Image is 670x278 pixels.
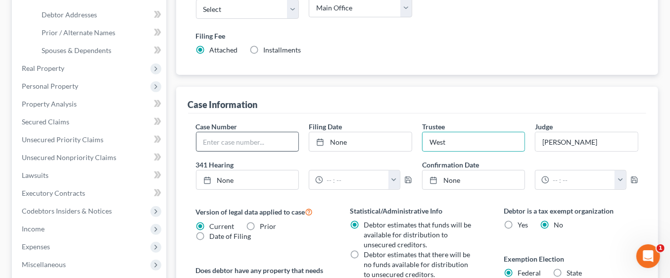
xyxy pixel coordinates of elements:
[518,221,528,229] span: Yes
[504,254,638,264] label: Exemption Election
[264,46,301,54] span: Installments
[14,131,166,149] a: Unsecured Priority Claims
[22,242,50,251] span: Expenses
[42,10,97,19] span: Debtor Addresses
[309,121,342,132] label: Filing Date
[14,184,166,202] a: Executory Contracts
[422,121,445,132] label: Trustee
[14,113,166,131] a: Secured Claims
[14,149,166,167] a: Unsecured Nonpriority Claims
[22,224,45,233] span: Income
[191,160,417,170] label: 341 Hearing
[22,260,66,269] span: Miscellaneous
[42,46,111,55] span: Spouses & Dependents
[22,117,69,126] span: Secured Claims
[34,6,166,24] a: Debtor Addresses
[196,31,639,41] label: Filing Fee
[535,132,638,151] input: --
[14,167,166,184] a: Lawsuits
[188,99,258,111] div: Case Information
[657,244,665,252] span: 1
[22,64,64,72] span: Real Property
[364,221,471,249] span: Debtor estimates that funds will be available for distribution to unsecured creditors.
[22,153,116,162] span: Unsecured Nonpriority Claims
[518,269,541,277] span: Federal
[210,222,235,230] span: Current
[196,170,299,189] a: None
[210,46,238,54] span: Attached
[504,206,638,216] label: Debtor is a tax exempt organization
[567,269,582,277] span: State
[196,132,299,151] input: Enter case number...
[423,170,525,189] a: None
[34,42,166,59] a: Spouses & Dependents
[260,222,277,230] span: Prior
[34,24,166,42] a: Prior / Alternate Names
[42,28,115,37] span: Prior / Alternate Names
[423,132,525,151] input: --
[535,121,553,132] label: Judge
[196,206,330,218] label: Version of legal data applied to case
[549,170,615,189] input: -- : --
[554,221,563,229] span: No
[22,135,103,144] span: Unsecured Priority Claims
[350,206,484,216] label: Statistical/Administrative Info
[323,170,388,189] input: -- : --
[22,171,48,179] span: Lawsuits
[196,121,238,132] label: Case Number
[636,244,660,268] iframe: Intercom live chat
[22,189,85,197] span: Executory Contracts
[22,207,112,215] span: Codebtors Insiders & Notices
[22,82,78,90] span: Personal Property
[22,100,77,108] span: Property Analysis
[417,160,643,170] label: Confirmation Date
[14,95,166,113] a: Property Analysis
[309,132,412,151] a: None
[210,232,251,240] span: Date of Filing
